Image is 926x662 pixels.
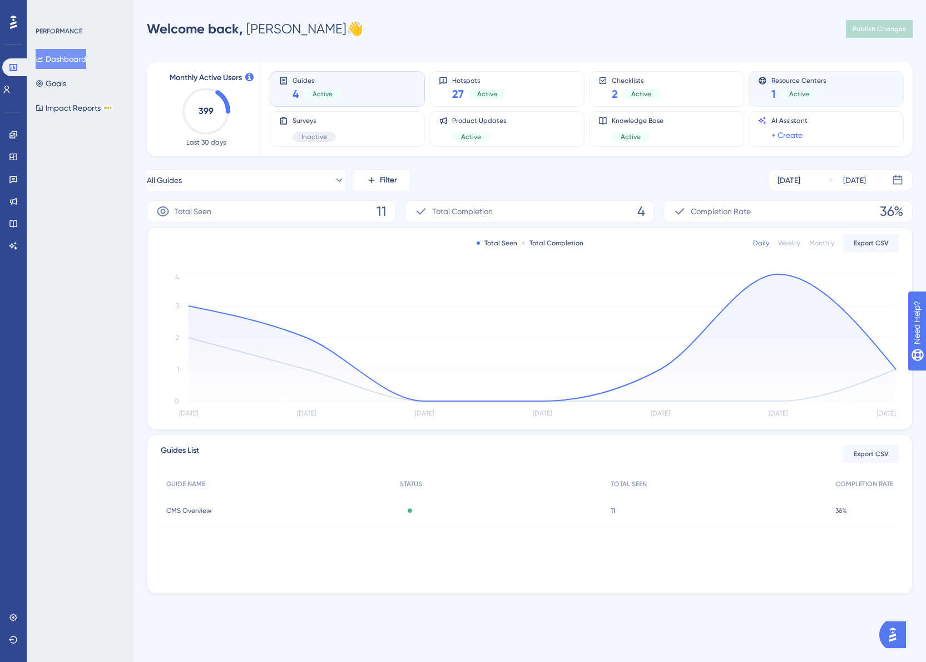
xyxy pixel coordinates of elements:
div: Weekly [778,239,800,248]
span: CMS Overview [166,506,211,515]
button: Publish Changes [846,20,913,38]
span: 4 [637,202,645,220]
span: 1 [771,86,776,102]
span: Export CSV [854,449,889,458]
div: PERFORMANCE [36,27,82,36]
button: Export CSV [843,234,899,252]
span: Export CSV [854,239,889,248]
span: Monthly Active Users [170,71,242,85]
span: Checklists [612,76,660,84]
button: All Guides [147,169,345,191]
button: Filter [354,169,409,191]
span: Active [789,90,809,98]
span: STATUS [400,480,422,488]
text: 399 [199,106,214,116]
span: Inactive [301,132,327,141]
tspan: [DATE] [769,409,788,417]
tspan: [DATE] [877,409,895,417]
div: Total Completion [522,239,583,248]
span: Welcome back, [147,21,243,37]
button: Impact ReportsBETA [36,98,113,118]
span: 4 [293,86,299,102]
span: 11 [377,202,387,220]
span: AI Assistant [771,116,808,125]
button: Goals [36,73,66,93]
span: 36% [835,506,847,515]
div: Daily [753,239,769,248]
span: GUIDE NAME [166,480,205,488]
span: Need Help? [26,3,70,16]
span: 11 [611,506,615,515]
div: [DATE] [778,174,800,187]
tspan: 0 [175,397,179,405]
tspan: [DATE] [179,409,198,417]
span: Last 30 days [186,138,226,147]
span: Active [621,132,641,141]
span: Active [461,132,481,141]
tspan: [DATE] [415,409,434,417]
span: COMPLETION RATE [835,480,893,488]
span: Active [631,90,651,98]
span: Filter [380,174,397,187]
tspan: 1 [177,365,179,373]
tspan: [DATE] [533,409,552,417]
tspan: [DATE] [651,409,670,417]
div: BETA [103,105,113,111]
span: Knowledge Base [612,116,663,125]
span: 2 [612,86,618,102]
tspan: 3 [176,302,179,310]
button: Export CSV [843,445,899,463]
div: [DATE] [843,174,866,187]
div: Monthly [809,239,834,248]
tspan: 2 [176,334,179,342]
span: Active [477,90,497,98]
div: Total Seen [477,239,517,248]
span: 27 [452,86,464,102]
span: Surveys [293,116,336,125]
span: 36% [880,202,903,220]
a: + Create [771,129,803,142]
button: Dashboard [36,49,86,69]
tspan: 4 [175,273,179,281]
span: Active [313,90,333,98]
span: Guides List [161,444,199,464]
span: TOTAL SEEN [611,480,647,488]
span: Product Updates [452,116,506,125]
tspan: [DATE] [297,409,316,417]
span: Total Seen [174,205,211,218]
span: Completion Rate [691,205,751,218]
span: Resource Centers [771,76,826,84]
span: Publish Changes [853,24,906,33]
iframe: UserGuiding AI Assistant Launcher [879,618,913,651]
span: Guides [293,76,341,84]
span: All Guides [147,174,182,187]
span: Total Completion [432,205,493,218]
div: [PERSON_NAME] 👋 [147,20,363,38]
span: Hotspots [452,76,506,84]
